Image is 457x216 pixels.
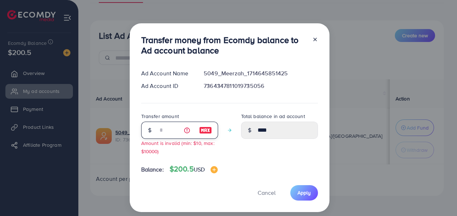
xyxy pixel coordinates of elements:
h3: Transfer money from Ecomdy balance to Ad account balance [141,35,306,56]
div: Ad Account Name [135,69,198,78]
button: Cancel [249,185,285,201]
span: USD [194,165,205,173]
img: image [211,166,218,173]
label: Transfer amount [141,113,179,120]
img: image [199,126,212,135]
div: Ad Account ID [135,82,198,90]
small: Amount is invalid (min: $10, max: $10000) [141,140,214,155]
label: Total balance in ad account [241,113,305,120]
iframe: Chat [426,184,452,211]
span: Balance: [141,165,164,174]
div: 5049_Meerzah_1714645851425 [198,69,323,78]
span: Apply [297,189,311,196]
div: 7364347811019735056 [198,82,323,90]
h4: $200.5 [170,165,218,174]
span: Cancel [258,189,276,197]
button: Apply [290,185,318,201]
